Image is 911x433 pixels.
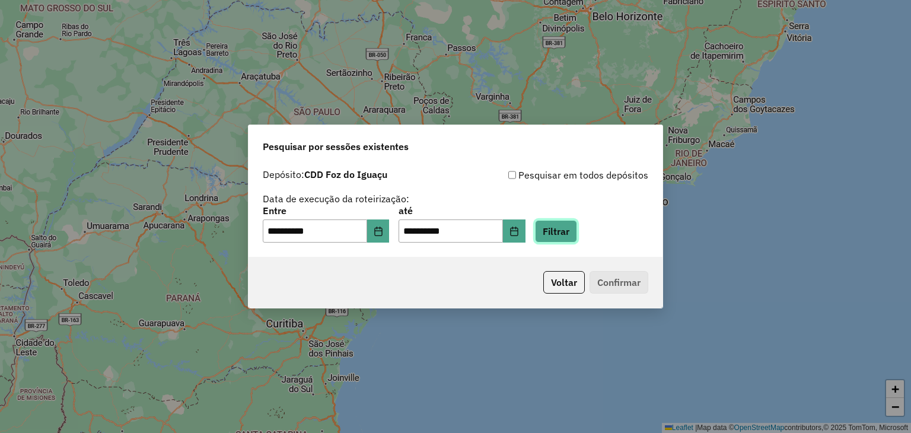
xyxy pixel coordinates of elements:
[399,203,525,218] label: até
[367,219,390,243] button: Choose Date
[263,139,409,154] span: Pesquisar por sessões existentes
[263,203,389,218] label: Entre
[263,167,387,182] label: Depósito:
[263,192,409,206] label: Data de execução da roteirização:
[535,220,577,243] button: Filtrar
[503,219,525,243] button: Choose Date
[304,168,387,180] strong: CDD Foz do Iguaçu
[455,168,648,182] div: Pesquisar em todos depósitos
[543,271,585,294] button: Voltar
